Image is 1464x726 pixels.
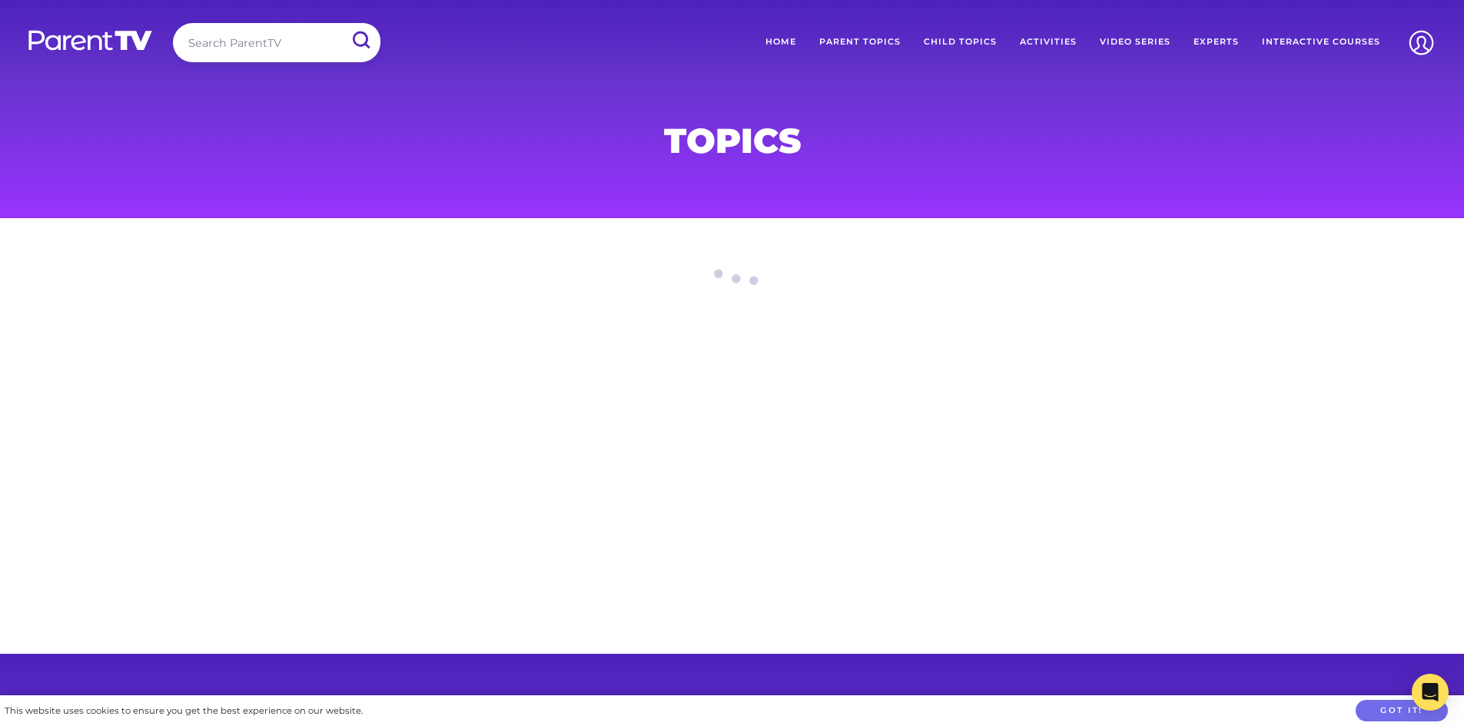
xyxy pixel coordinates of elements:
[173,23,380,62] input: Search ParentTV
[362,125,1103,156] h1: Topics
[1402,23,1441,62] img: Account
[1412,674,1449,711] div: Open Intercom Messenger
[754,23,808,61] a: Home
[1182,23,1250,61] a: Experts
[808,23,912,61] a: Parent Topics
[340,23,380,58] input: Submit
[1008,23,1088,61] a: Activities
[27,29,154,51] img: parenttv-logo-white.4c85aaf.svg
[1250,23,1392,61] a: Interactive Courses
[5,703,363,719] div: This website uses cookies to ensure you get the best experience on our website.
[1088,23,1182,61] a: Video Series
[1356,700,1448,722] button: Got it!
[912,23,1008,61] a: Child Topics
